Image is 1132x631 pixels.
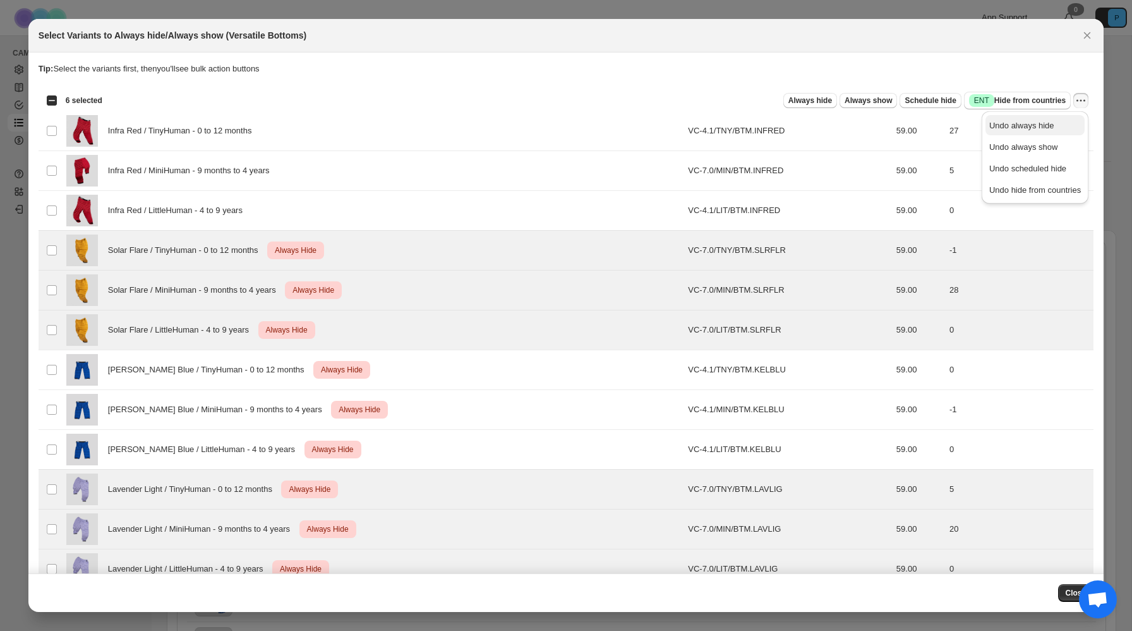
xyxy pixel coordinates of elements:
td: VC-7.0/MIN/BTM.INFRED [684,151,893,191]
span: [PERSON_NAME] Blue / MiniHuman - 9 months to 4 years [108,403,329,416]
td: 0 [946,549,1093,589]
img: Simplified_Bottoms_-_Lavender_Light_0a53c5dd-0e80-475f-b4d4-b39ab2059453.jpg [66,474,98,505]
span: Lavender Light / MiniHuman - 9 months to 4 years [108,523,297,536]
span: Undo scheduled hide [989,164,1066,173]
button: More actions [1073,93,1088,108]
span: Always Hide [263,322,310,338]
span: Infra Red / MiniHuman - 9 months to 4 years [108,164,277,177]
button: SuccessENTHide from countries [964,92,1071,109]
td: VC-4.1/MIN/BTM.KELBLU [684,390,893,430]
td: VC-4.1/TNY/BTM.INFRED [684,111,893,151]
span: Always Hide [310,442,356,457]
span: Hide from countries [969,94,1066,107]
span: 6 selected [66,95,102,106]
img: BTMExpansionGIF-1920px-ezgif.com-resize.gif [66,394,98,426]
td: VC-4.1/TNY/BTM.KELBLU [684,350,893,390]
img: Simplified_Bottoms_-_Solar_Flare_16418fcf-5cad-4a5a-af77-a57a5adda8f7.jpg [66,274,98,306]
span: Solar Flare / MiniHuman - 9 months to 4 years [108,284,283,297]
strong: Tip: [39,64,54,73]
button: Undo hide from countries [985,180,1085,200]
td: 59.00 [893,350,946,390]
span: Infra Red / LittleHuman - 4 to 9 years [108,204,250,217]
img: Simplified_Bottoms_-_Solar_Flare_16418fcf-5cad-4a5a-af77-a57a5adda8f7.jpg [66,314,98,346]
button: Undo scheduled hide [985,158,1085,178]
td: VC-4.1/LIT/BTM.INFRED [684,191,893,231]
td: 20 [946,510,1093,549]
td: 5 [946,151,1093,191]
span: Undo always show [989,142,1057,152]
td: 59.00 [893,510,946,549]
span: [PERSON_NAME] Blue / LittleHuman - 4 to 9 years [108,443,302,456]
img: BTMExpansionGIF-1920px-ezgif.com-resize.gif [66,434,98,465]
button: Undo always show [985,137,1085,157]
td: -1 [946,231,1093,271]
span: [PERSON_NAME] Blue / TinyHuman - 0 to 12 months [108,364,311,376]
span: ENT [974,95,989,106]
span: Undo always hide [989,121,1054,130]
button: Always hide [783,93,837,108]
td: 59.00 [893,549,946,589]
span: Solar Flare / TinyHuman - 0 to 12 months [108,244,265,257]
td: 59.00 [893,231,946,271]
td: 0 [946,310,1093,350]
img: Simplified_Bottoms_-_Lavender_Light_0a53c5dd-0e80-475f-b4d4-b39ab2059453.jpg [66,553,98,585]
td: 0 [946,430,1093,470]
td: -1 [946,390,1093,430]
td: 59.00 [893,430,946,470]
button: Close [1058,584,1094,602]
img: Simplified_Bottoms_-_Lavender_Light_0a53c5dd-0e80-475f-b4d4-b39ab2059453.jpg [66,513,98,545]
td: 0 [946,350,1093,390]
button: Undo always hide [985,115,1085,135]
td: VC-7.0/LIT/BTM.LAVLIG [684,549,893,589]
button: Close [1078,27,1096,44]
p: Select the variants first, then you'll see bulk action buttons [39,63,1093,75]
td: 59.00 [893,151,946,191]
td: 59.00 [893,470,946,510]
td: 59.00 [893,191,946,231]
img: BTMExpansionGIF-1920px-ezgif.com-resize.gif [66,354,98,386]
span: Infra Red / TinyHuman - 0 to 12 months [108,125,258,137]
td: VC-4.1/LIT/BTM.KELBLU [684,430,893,470]
span: Always Hide [336,402,383,417]
img: VC-4.1-ReflectiveArtboard2copy6_1.jpg [66,115,98,147]
span: Always Hide [277,561,324,577]
span: Always Hide [290,283,337,298]
span: Always Hide [318,362,365,377]
td: VC-7.0/TNY/BTM.LAVLIG [684,470,893,510]
button: Always show [840,93,897,108]
td: 28 [946,271,1093,310]
h2: Select Variants to Always hide/Always show (Versatile Bottoms) [39,29,306,42]
span: Lavender Light / TinyHuman - 0 to 12 months [108,483,279,496]
td: VC-7.0/MIN/BTM.LAVLIG [684,510,893,549]
button: Schedule hide [900,93,961,108]
span: Close [1066,588,1087,598]
span: Undo hide from countries [989,185,1081,195]
span: Always Hide [272,243,319,258]
td: 59.00 [893,390,946,430]
span: Lavender Light / LittleHuman - 4 to 9 years [108,563,270,575]
td: VC-7.0/MIN/BTM.SLRFLR [684,271,893,310]
td: 59.00 [893,111,946,151]
td: 59.00 [893,310,946,350]
span: Always show [845,95,892,106]
td: VC-7.0/LIT/BTM.SLRFLR [684,310,893,350]
span: Always hide [788,95,832,106]
td: VC-7.0/TNY/BTM.SLRFLR [684,231,893,271]
td: 0 [946,191,1093,231]
span: Always Hide [286,482,333,497]
span: Schedule hide [905,95,956,106]
span: Solar Flare / LittleHuman - 4 to 9 years [108,324,256,336]
td: 27 [946,111,1093,151]
span: Always Hide [304,522,351,537]
div: Ouvrir le chat [1079,580,1117,618]
td: 59.00 [893,271,946,310]
img: VC-4.1-ReflectiveArtboard2copy6_1.jpg [66,195,98,226]
img: SimplifiedBottoms-Infra-Red.jpg [66,155,98,187]
img: Simplified_Bottoms_-_Solar_Flare_16418fcf-5cad-4a5a-af77-a57a5adda8f7.jpg [66,235,98,266]
td: 5 [946,470,1093,510]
